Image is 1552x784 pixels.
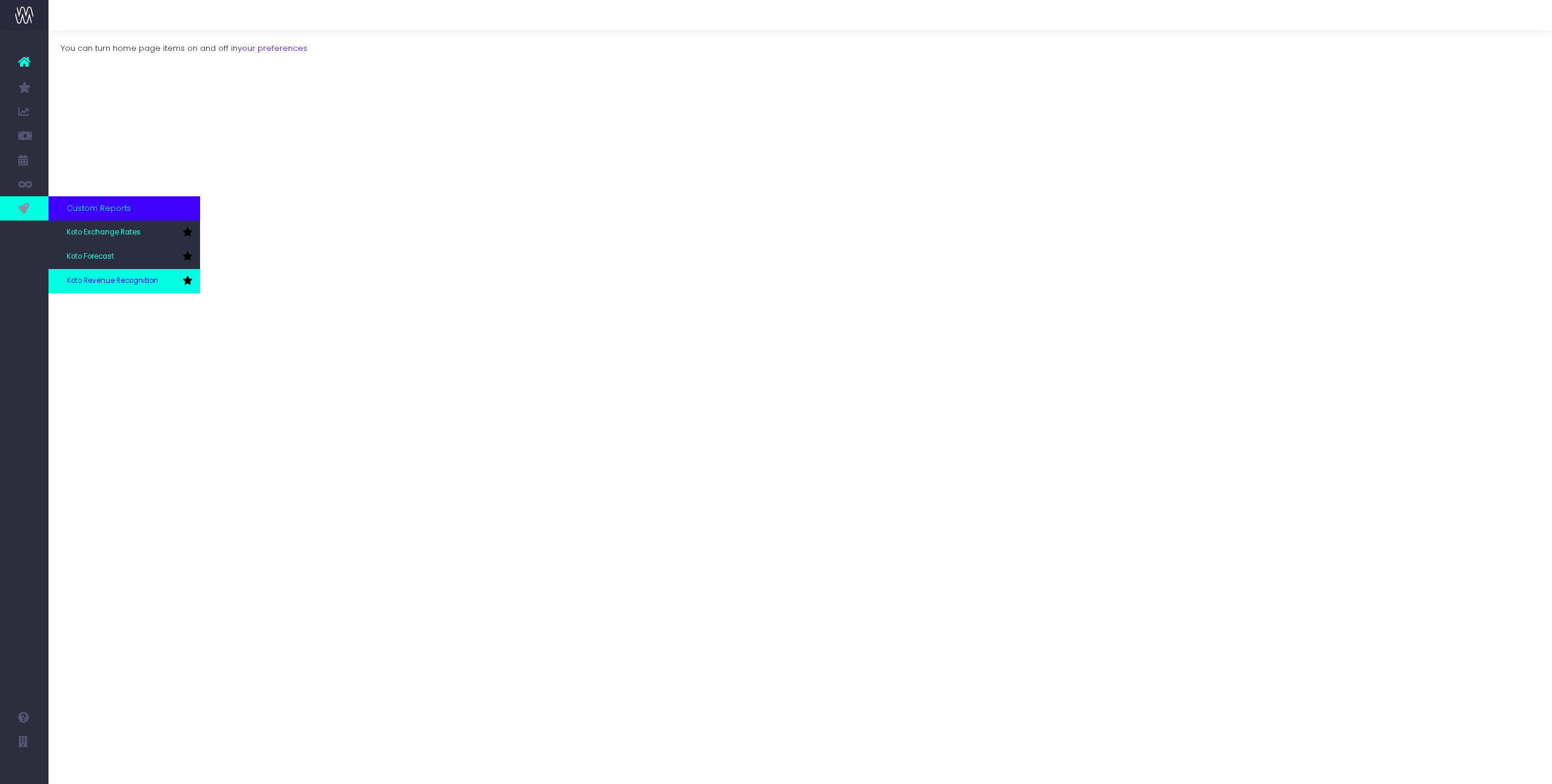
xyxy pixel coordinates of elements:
[238,42,307,54] a: your preferences
[67,276,158,287] span: Koto Revenue Recognition
[15,760,33,778] img: images/default_profile_image.png
[67,251,114,262] span: Koto Forecast
[48,30,1552,55] div: You can turn home page items on and off in
[67,202,131,214] span: Custom Reports
[48,221,200,245] a: Koto Exchange Rates
[48,269,200,293] a: Koto Revenue Recognition
[48,245,200,269] a: Koto Forecast
[67,227,141,238] span: Koto Exchange Rates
